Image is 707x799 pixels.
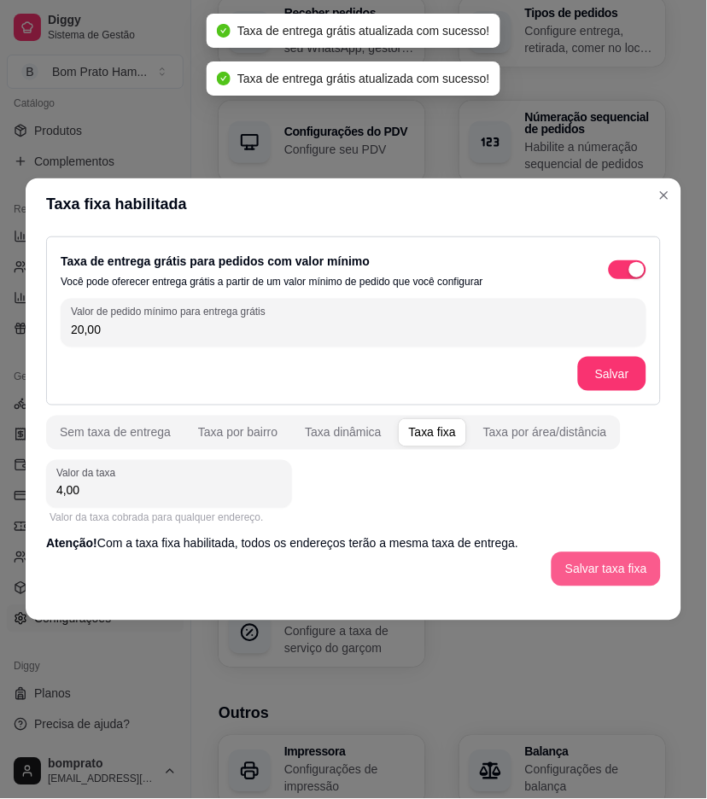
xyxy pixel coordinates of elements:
[305,424,382,441] div: Taxa dinâmica
[46,537,97,551] span: Atenção!
[237,72,490,85] span: Taxa de entrega grátis atualizada com sucesso!
[198,424,278,441] div: Taxa por bairro
[61,254,370,268] label: Taxa de entrega grátis para pedidos com valor mínimo
[56,466,121,481] label: Valor da taxa
[217,24,231,38] span: check-circle
[56,482,282,499] input: Valor da taxa
[50,511,289,525] div: Valor da taxa cobrada para qualquer endereço.
[26,178,681,230] header: Taxa fixa habilitada
[651,182,678,209] button: Close
[46,535,661,552] p: Com a taxa fixa habilitada, todos os endereços terão a mesma taxa de entrega.
[61,275,483,289] p: Você pode oferecer entrega grátis a partir de um valor mínimo de pedido que você configurar
[483,424,607,441] div: Taxa por área/distância
[71,321,636,338] input: Valor de pedido mínimo para entrega grátis
[409,424,456,441] div: Taxa fixa
[552,552,661,586] button: Salvar taxa fixa
[60,424,171,441] div: Sem taxa de entrega
[217,72,231,85] span: check-circle
[237,24,490,38] span: Taxa de entrega grátis atualizada com sucesso!
[578,357,646,391] button: Salvar
[71,305,272,319] label: Valor de pedido mínimo para entrega grátis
